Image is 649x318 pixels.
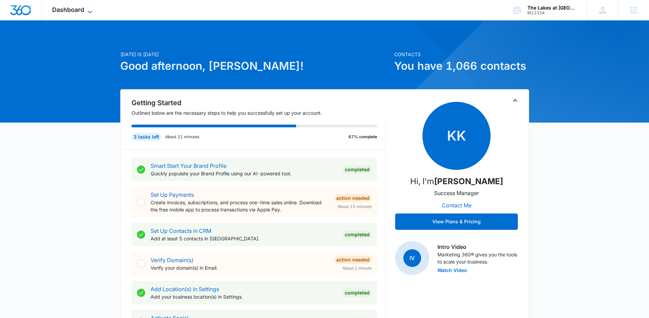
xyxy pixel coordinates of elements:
p: Verify your domain(s) in Email. [151,264,329,271]
a: Add Location(s) in Settings [151,286,219,292]
p: About 21 minutes [165,134,199,140]
h1: Good afternoon, [PERSON_NAME]! [120,58,390,74]
p: Add your business location(s) in Settings. [151,293,337,300]
div: account id [527,11,577,15]
div: Action Needed [334,256,372,264]
span: KK [422,102,491,170]
a: Set Up Contacts in CRM [151,227,211,234]
a: Set Up Payments [151,191,194,198]
a: Smart Start Your Brand Profile [151,162,227,169]
p: Add at least 5 contacts in [GEOGRAPHIC_DATA]. [151,235,337,242]
div: Completed [343,289,372,297]
p: 67% complete [349,134,377,140]
span: About 1 minute [342,265,372,271]
span: IV [403,249,421,267]
p: Success Manager [434,189,479,197]
div: Completed [343,230,372,239]
p: Create invoices, subscriptions, and process one-time sales online. Download the free mobile app t... [151,199,329,213]
button: View Plans & Pricing [395,213,518,230]
div: Completed [343,165,372,174]
div: account name [527,5,577,11]
div: 3 tasks left [132,133,161,141]
a: Verify Domain(s) [151,257,194,264]
p: Marketing 360® gives you the tools to scale your business. [437,251,518,265]
p: Contacts [394,51,529,58]
h1: You have 1,066 contacts [394,58,529,74]
h2: Getting Started [132,98,386,108]
span: Dashboard [52,6,84,13]
strong: [PERSON_NAME] [434,176,503,186]
p: Quickly populate your Brand Profile using our AI-powered tool. [151,170,337,177]
button: Contact Me [435,197,478,213]
div: Action Needed [334,194,372,202]
h3: Intro Video [437,243,518,251]
p: Hi, I'm [410,175,503,188]
p: Outlined below are the necessary steps to help you successfully set up your account. [132,109,386,116]
p: [DATE] is [DATE] [120,51,390,58]
button: Toggle Collapse [511,96,519,105]
span: About 15 minutes [338,204,372,210]
button: Watch Video [437,268,467,273]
